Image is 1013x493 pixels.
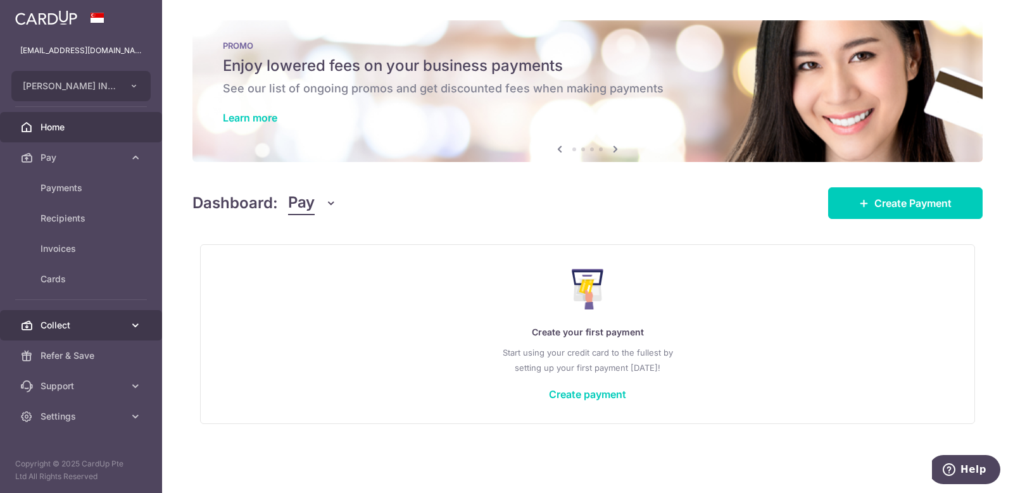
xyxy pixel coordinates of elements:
img: CardUp [15,10,77,25]
a: Learn more [223,111,277,124]
p: PROMO [223,41,952,51]
span: Collect [41,319,124,332]
h6: See our list of ongoing promos and get discounted fees when making payments [223,81,952,96]
span: Support [41,380,124,392]
img: Latest Promos Banner [192,20,983,162]
a: Create payment [549,388,626,401]
h5: Enjoy lowered fees on your business payments [223,56,952,76]
span: Home [41,121,124,134]
span: Pay [288,191,315,215]
a: Create Payment [828,187,983,219]
button: Pay [288,191,337,215]
span: Refer & Save [41,349,124,362]
iframe: Opens a widget where you can find more information [932,455,1000,487]
span: [PERSON_NAME] INTERIOR PTE LTD [23,80,116,92]
span: Recipients [41,212,124,225]
span: Pay [41,151,124,164]
button: [PERSON_NAME] INTERIOR PTE LTD [11,71,151,101]
span: Settings [41,410,124,423]
p: [EMAIL_ADDRESS][DOMAIN_NAME] [20,44,142,57]
span: Payments [41,182,124,194]
span: Cards [41,273,124,285]
img: Make Payment [572,269,604,309]
p: Create your first payment [226,325,949,340]
h4: Dashboard: [192,192,278,215]
span: Create Payment [874,196,952,211]
p: Start using your credit card to the fullest by setting up your first payment [DATE]! [226,345,949,375]
span: Invoices [41,242,124,255]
